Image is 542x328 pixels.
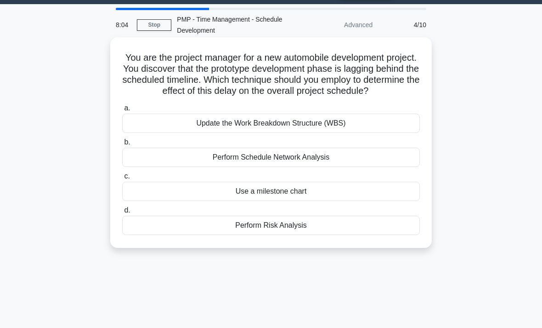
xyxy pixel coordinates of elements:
[137,19,171,31] a: Stop
[298,16,378,34] div: Advanced
[378,16,432,34] div: 4/10
[122,216,420,235] div: Perform Risk Analysis
[110,16,137,34] div: 8:04
[122,114,420,133] div: Update the Work Breakdown Structure (WBS)
[124,172,130,180] span: c.
[124,138,130,146] span: b.
[121,52,421,97] h5: You are the project manager for a new automobile development project. You discover that the proto...
[122,148,420,167] div: Perform Schedule Network Analysis
[124,104,130,112] span: a.
[122,182,420,201] div: Use a milestone chart
[171,10,298,40] div: PMP - Time Management - Schedule Development
[124,206,130,214] span: d.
